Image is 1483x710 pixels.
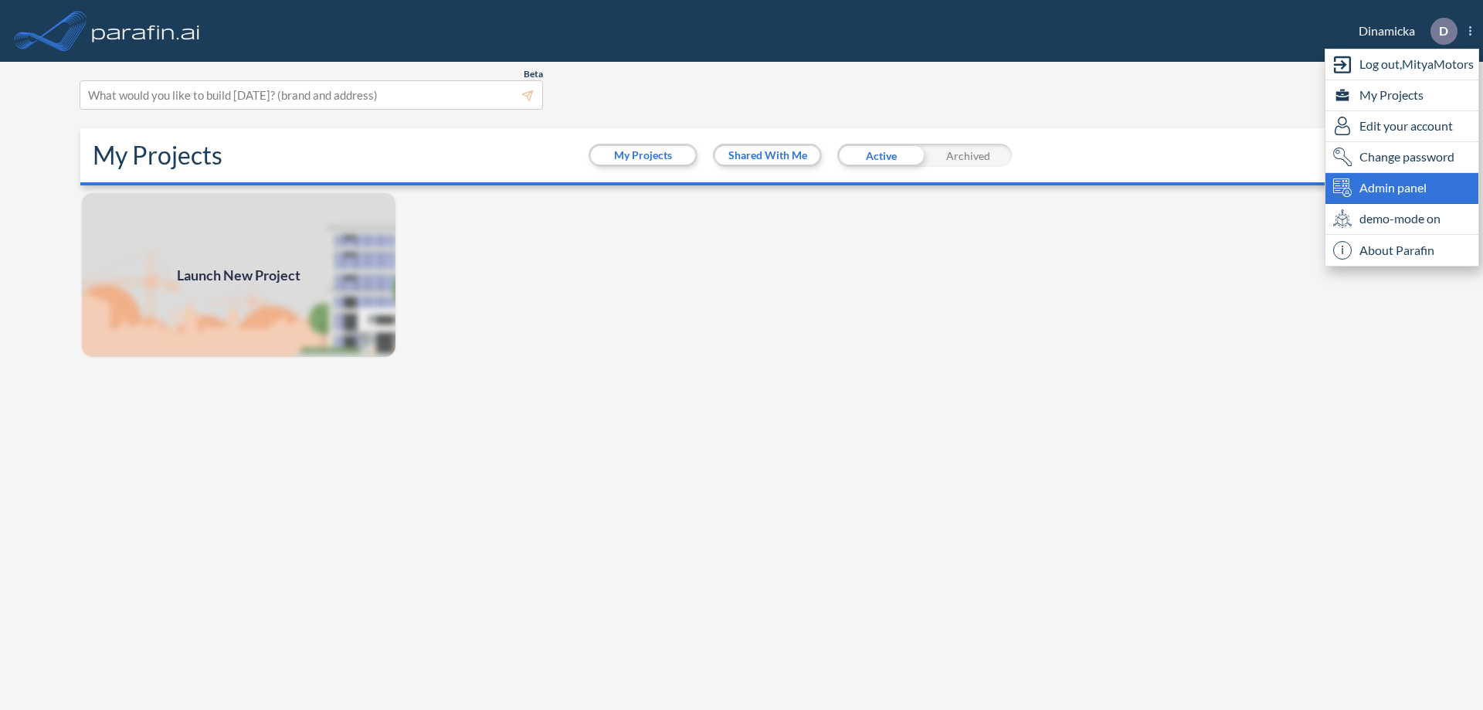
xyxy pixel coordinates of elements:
div: Edit user [1325,111,1478,142]
span: Beta [524,68,543,80]
div: Archived [925,144,1012,167]
span: Change password [1359,148,1454,166]
div: Dinamicka [1335,18,1471,45]
span: About Parafin [1359,241,1434,260]
div: My Projects [1325,80,1478,111]
img: logo [89,15,203,46]
img: add [80,192,397,358]
span: Admin panel [1359,178,1427,197]
button: My Projects [591,146,695,165]
div: About Parafin [1325,235,1478,266]
h2: My Projects [93,141,222,170]
span: Log out, MityaMotors [1359,55,1474,73]
a: Launch New Project [80,192,397,358]
span: Launch New Project [177,265,300,286]
button: Shared With Me [715,146,820,165]
span: demo-mode on [1359,209,1441,228]
span: My Projects [1359,86,1424,104]
div: demo-mode on [1325,204,1478,235]
div: Change password [1325,142,1478,173]
div: Active [837,144,925,167]
span: Edit your account [1359,117,1453,135]
div: Admin panel [1325,173,1478,204]
p: D [1439,24,1448,38]
span: i [1333,241,1352,260]
div: Log out [1325,49,1478,80]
